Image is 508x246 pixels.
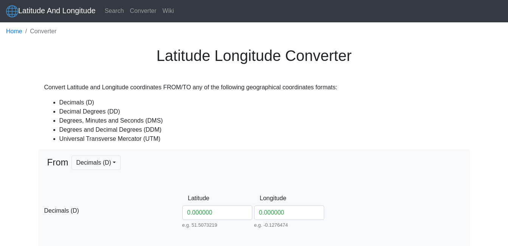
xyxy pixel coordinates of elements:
[6,27,22,36] a: Home
[6,5,18,17] img: Latitude And Longitude
[160,3,177,19] a: Wiki
[59,98,464,107] li: Decimals (D)
[182,221,252,229] small: e.g. 51.5073219
[59,125,464,134] li: Degrees and Decimal Degrees (DDM)
[102,3,127,19] a: Search
[22,27,57,36] li: Converter
[6,3,96,19] a: Latitude And Longitude
[254,221,324,229] small: e.g. -0.1276474
[71,156,121,170] button: Decimals (D)
[127,3,159,19] a: Converter
[59,134,464,143] li: Universal Transverse Mercator (UTM)
[182,191,206,206] label: Latitude
[47,156,68,188] span: From
[59,116,464,125] li: Degrees, Minutes and Seconds (DMS)
[44,206,182,215] span: Decimals (D)
[44,83,464,92] p: Convert Latitude and Longitude coordinates FROM/TO any of the following geographical coordinates ...
[254,191,278,206] label: Longitude
[59,107,464,116] li: Decimal Degrees (DD)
